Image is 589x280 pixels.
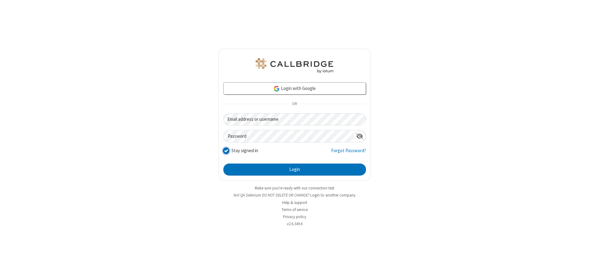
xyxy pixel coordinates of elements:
a: Forgot Password? [331,147,366,159]
input: Email address or username [223,113,366,125]
li: v2.6.349.6 [218,221,371,227]
a: Login with Google [223,82,366,95]
input: Password [224,130,354,142]
li: Not QA Selenium DO NOT DELETE OR CHANGE? [218,192,371,198]
img: google-icon.png [273,85,280,92]
a: Help & support [282,200,307,205]
label: Stay signed in [231,147,258,154]
div: Show password [354,130,366,142]
a: Make sure you're ready with our connection test [255,185,334,191]
button: Login [223,164,366,176]
span: OR [290,100,299,108]
img: QA Selenium DO NOT DELETE OR CHANGE [254,58,335,73]
a: Privacy policy [283,214,306,219]
button: Login to another company [310,192,355,198]
a: Terms of service [282,207,308,212]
